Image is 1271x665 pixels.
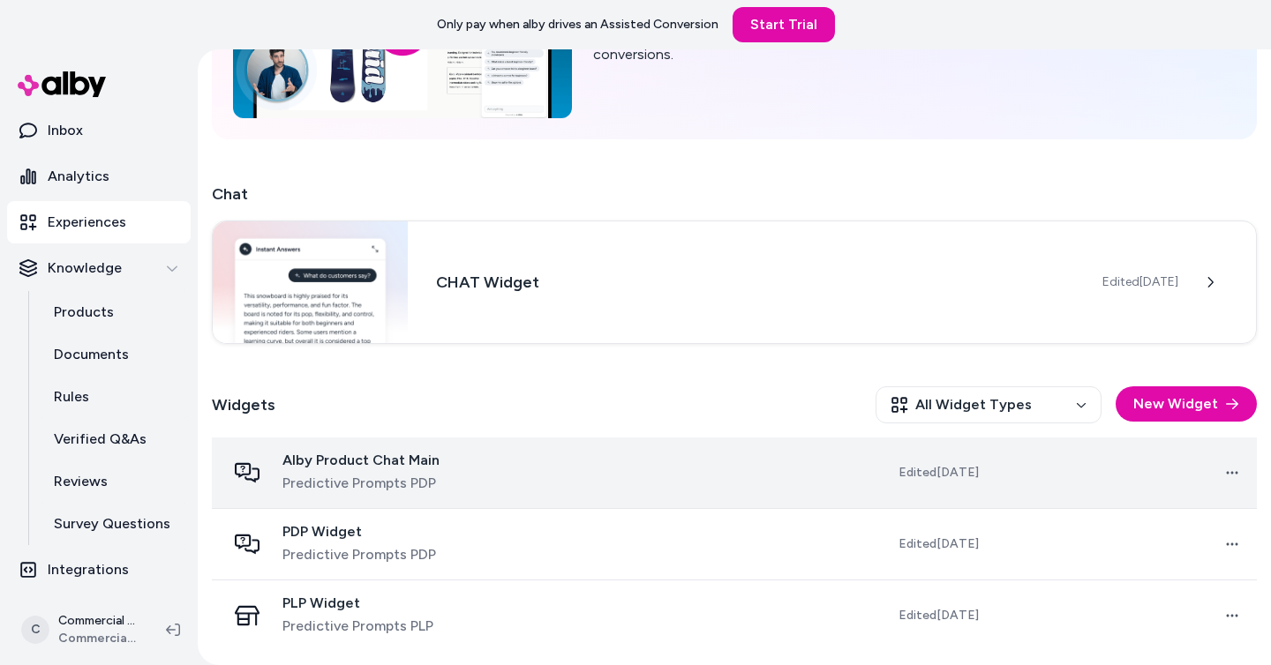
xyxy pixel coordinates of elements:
[282,473,440,494] span: Predictive Prompts PDP
[18,71,106,97] img: alby Logo
[58,630,138,647] span: Commercial Cleaning Depot
[48,258,122,279] p: Knowledge
[36,503,191,545] a: Survey Questions
[876,386,1102,423] button: All Widget Types
[7,247,191,289] button: Knowledge
[48,166,109,187] p: Analytics
[899,607,979,624] span: Edited [DATE]
[36,376,191,418] a: Rules
[1116,386,1257,422] button: New Widget
[437,16,718,34] p: Only pay when alby drives an Assisted Conversion
[282,594,433,612] span: PLP Widget
[212,220,1257,344] a: Chat widgetCHAT WidgetEdited[DATE]
[36,291,191,333] a: Products
[48,559,129,580] p: Integrations
[11,601,152,658] button: CCommercial Cleaning Depot ShopifyCommercial Cleaning Depot
[7,549,191,591] a: Integrations
[54,344,129,365] p: Documents
[7,155,191,198] a: Analytics
[282,544,436,565] span: Predictive Prompts PDP
[54,429,147,450] p: Verified Q&As
[21,616,49,644] span: C
[436,270,1074,295] h3: CHAT Widget
[36,418,191,460] a: Verified Q&As
[212,182,1257,206] h2: Chat
[282,523,436,541] span: PDP Widget
[282,616,433,637] span: Predictive Prompts PLP
[282,452,440,469] span: Alby Product Chat Main
[899,464,979,482] span: Edited [DATE]
[212,392,275,417] h2: Widgets
[54,471,108,492] p: Reviews
[899,535,979,553] span: Edited [DATE]
[7,109,191,152] a: Inbox
[48,120,83,141] p: Inbox
[733,7,835,42] a: Start Trial
[36,333,191,376] a: Documents
[7,201,191,243] a: Experiences
[36,460,191,503] a: Reviews
[48,212,126,233] p: Experiences
[58,612,138,630] p: Commercial Cleaning Depot Shopify
[1102,273,1178,291] span: Edited [DATE]
[54,302,114,323] p: Products
[213,221,408,343] img: Chat widget
[54,386,89,407] p: Rules
[54,513,170,534] p: Survey Questions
